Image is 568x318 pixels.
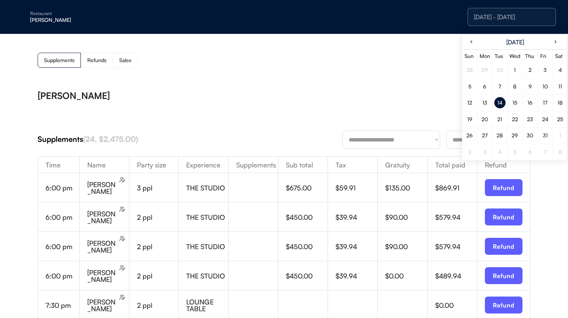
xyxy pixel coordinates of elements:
[498,149,501,155] div: 4
[514,67,516,73] div: 1
[46,214,79,221] div: 6:00 pm
[119,58,131,63] div: Sales
[485,179,522,196] button: Refund
[497,133,503,138] div: 28
[498,84,501,89] div: 7
[482,133,488,138] div: 27
[286,214,328,221] div: $450.00
[385,243,427,250] div: $90.00
[506,39,524,45] div: [DATE]
[385,214,427,221] div: $90.00
[483,149,486,155] div: 3
[512,100,517,105] div: 15
[137,302,178,309] div: 2 ppl
[483,84,486,89] div: 6
[46,243,79,250] div: 6:00 pm
[482,100,487,105] div: 13
[555,53,565,59] div: Sat
[129,161,178,168] div: Party size
[480,53,490,59] div: Mon
[468,84,471,89] div: 5
[509,53,520,59] div: Wed
[529,67,532,73] div: 2
[540,53,550,59] div: Fri
[87,210,118,224] div: [PERSON_NAME]
[119,177,125,183] img: users-edit.svg
[385,184,427,191] div: $135.00
[15,11,27,23] img: yH5BAEAAAAALAAAAAABAAEAAAIBRAA7
[497,67,503,73] div: 30
[481,67,488,73] div: 29
[485,297,522,313] button: Refund
[137,272,178,279] div: 2 ppl
[435,272,477,279] div: $489.94
[467,100,472,105] div: 12
[513,149,516,155] div: 5
[512,117,518,122] div: 22
[497,100,503,105] div: 14
[328,161,377,168] div: Tax
[474,14,550,20] div: [DATE] - [DATE]
[30,17,125,23] div: [PERSON_NAME]
[529,149,532,155] div: 6
[44,58,74,63] div: Supplements
[38,134,342,145] div: Supplements
[543,133,548,138] div: 31
[336,184,377,191] div: $59.91
[527,117,533,122] div: 23
[544,149,547,155] div: 7
[119,206,125,212] img: users-edit.svg
[544,67,547,73] div: 3
[137,214,178,221] div: 2 ppl
[336,272,377,279] div: $39.94
[38,91,110,100] div: [PERSON_NAME]
[137,184,178,191] div: 3 ppl
[46,272,79,279] div: 6:00 pm
[186,184,228,191] div: THE STUDIO
[336,243,377,250] div: $39.94
[542,117,548,122] div: 24
[485,208,522,225] button: Refund
[83,134,138,144] font: (24, $2,475.00)
[119,265,125,271] img: users-edit.svg
[119,294,125,300] img: users-edit.svg
[435,243,477,250] div: $579.94
[468,149,471,155] div: 2
[529,84,532,89] div: 9
[186,298,228,312] div: LOUNGE TABLE
[466,67,473,73] div: 28
[465,53,475,59] div: Sun
[137,243,178,250] div: 2 ppl
[435,302,477,309] div: $0.00
[428,161,477,168] div: Total paid
[513,84,516,89] div: 8
[527,100,533,105] div: 16
[87,269,118,283] div: [PERSON_NAME]
[286,184,328,191] div: $675.00
[286,272,328,279] div: $450.00
[481,117,488,122] div: 20
[278,161,328,168] div: Sub total
[38,161,79,168] div: Time
[525,53,535,59] div: Thu
[527,133,533,138] div: 30
[542,84,548,89] div: 10
[80,161,129,168] div: Name
[557,100,563,105] div: 18
[558,84,562,89] div: 11
[543,100,547,105] div: 17
[495,53,505,59] div: Tue
[485,238,522,255] button: Refund
[557,117,563,122] div: 25
[467,117,472,122] div: 19
[559,67,562,73] div: 4
[385,272,427,279] div: $0.00
[87,240,118,253] div: [PERSON_NAME]
[186,214,228,221] div: THE STUDIO
[229,161,278,168] div: Supplements
[336,214,377,221] div: $39.94
[378,161,427,168] div: Gratuity
[466,133,473,138] div: 26
[477,161,530,168] div: Refund
[46,184,79,191] div: 6:00 pm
